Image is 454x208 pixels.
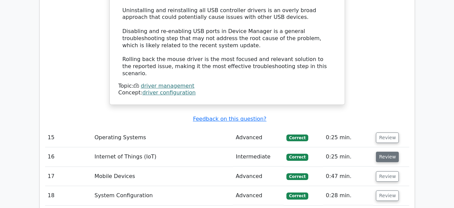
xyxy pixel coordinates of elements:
[233,167,284,186] td: Advanced
[323,167,373,186] td: 0:47 min.
[233,186,284,205] td: Advanced
[92,128,233,147] td: Operating Systems
[376,132,399,143] button: Review
[376,171,399,182] button: Review
[92,186,233,205] td: System Configuration
[376,190,399,201] button: Review
[193,116,266,122] a: Feedback on this question?
[323,128,373,147] td: 0:25 min.
[286,173,308,180] span: Correct
[141,83,194,89] a: driver management
[233,147,284,167] td: Intermediate
[92,167,233,186] td: Mobile Devices
[323,147,373,167] td: 0:25 min.
[118,89,336,96] div: Concept:
[286,154,308,160] span: Correct
[233,128,284,147] td: Advanced
[45,167,92,186] td: 17
[323,186,373,205] td: 0:28 min.
[45,186,92,205] td: 18
[376,152,399,162] button: Review
[45,147,92,167] td: 16
[92,147,233,167] td: Internet of Things (IoT)
[118,83,336,90] div: Topic:
[45,128,92,147] td: 15
[142,89,196,96] a: driver configuration
[286,192,308,199] span: Correct
[286,135,308,141] span: Correct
